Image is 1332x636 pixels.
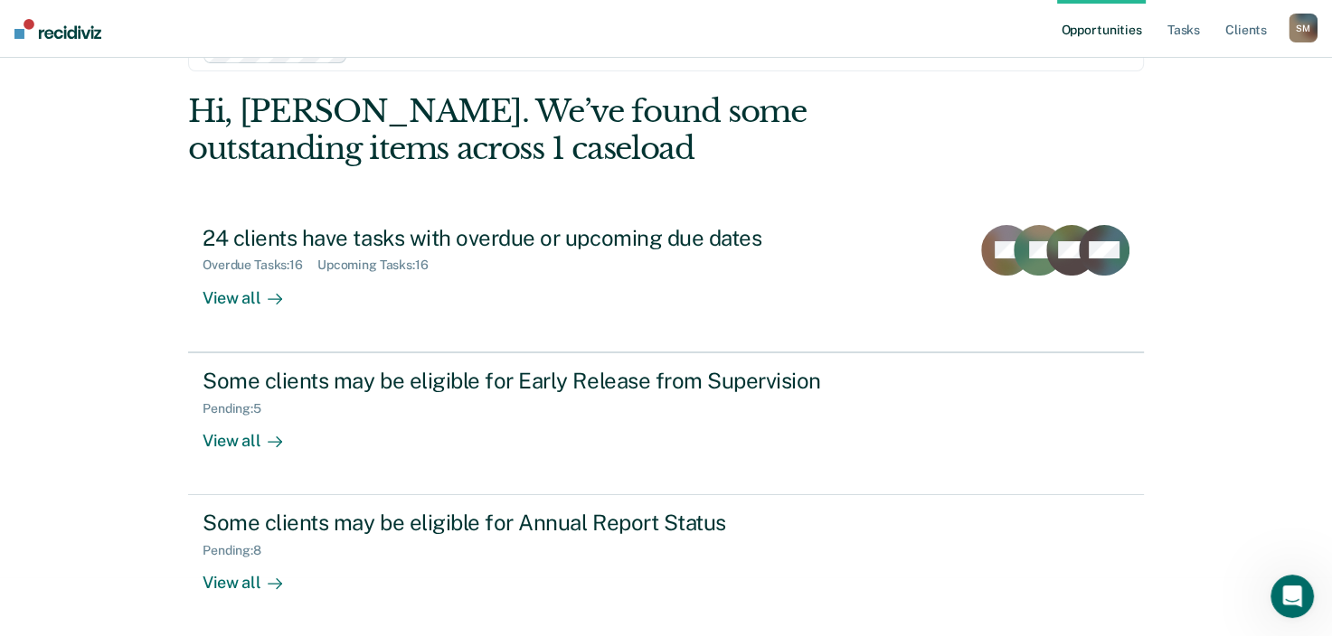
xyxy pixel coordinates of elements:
div: Upcoming Tasks : 16 [317,257,443,273]
iframe: Intercom live chat [1271,575,1314,618]
div: Some clients may be eligible for Early Release from Supervision [203,368,837,394]
button: SM [1289,14,1318,42]
div: View all [203,416,304,451]
div: Some clients may be eligible for Annual Report Status [203,510,837,536]
div: Overdue Tasks : 16 [203,257,317,273]
div: 24 clients have tasks with overdue or upcoming due dates [203,225,837,251]
div: Pending : 8 [203,543,276,558]
div: View all [203,273,304,308]
div: Hi, [PERSON_NAME]. We’ve found some outstanding items across 1 caseload [188,93,952,167]
div: Pending : 5 [203,401,276,416]
a: Some clients may be eligible for Early Release from SupervisionPending:5View all [188,352,1144,495]
div: View all [203,558,304,594]
a: 24 clients have tasks with overdue or upcoming due datesOverdue Tasks:16Upcoming Tasks:16View all [188,210,1144,352]
div: S M [1289,14,1318,42]
img: Recidiviz [14,19,101,39]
